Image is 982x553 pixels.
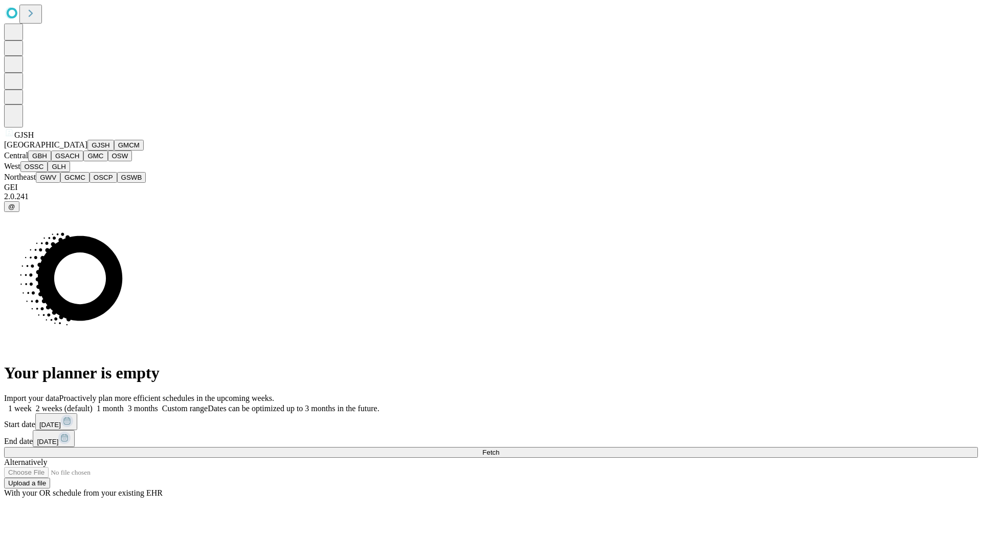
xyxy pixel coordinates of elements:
[117,172,146,183] button: GSWB
[60,172,90,183] button: GCMC
[4,173,36,181] span: Northeast
[83,151,107,161] button: GMC
[14,131,34,139] span: GJSH
[59,394,274,402] span: Proactively plan more efficient schedules in the upcoming weeks.
[208,404,379,413] span: Dates can be optimized up to 3 months in the future.
[482,449,499,456] span: Fetch
[4,364,978,382] h1: Your planner is empty
[4,151,28,160] span: Central
[114,140,144,151] button: GMCM
[51,151,83,161] button: GSACH
[28,151,51,161] button: GBH
[4,183,978,192] div: GEI
[4,478,50,488] button: Upload a file
[97,404,124,413] span: 1 month
[33,430,75,447] button: [DATE]
[4,394,59,402] span: Import your data
[4,430,978,447] div: End date
[162,404,208,413] span: Custom range
[39,421,61,429] span: [DATE]
[36,404,93,413] span: 2 weeks (default)
[87,140,114,151] button: GJSH
[8,404,32,413] span: 1 week
[4,413,978,430] div: Start date
[4,140,87,149] span: [GEOGRAPHIC_DATA]
[128,404,158,413] span: 3 months
[4,162,20,171] span: West
[4,192,978,201] div: 2.0.241
[4,201,19,212] button: @
[90,172,117,183] button: OSCP
[8,203,15,210] span: @
[4,458,47,466] span: Alternatively
[108,151,132,161] button: OSW
[35,413,77,430] button: [DATE]
[4,488,163,497] span: With your OR schedule from your existing EHR
[48,161,70,172] button: GLH
[37,438,58,445] span: [DATE]
[20,161,48,172] button: OSSC
[36,172,60,183] button: GWV
[4,447,978,458] button: Fetch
